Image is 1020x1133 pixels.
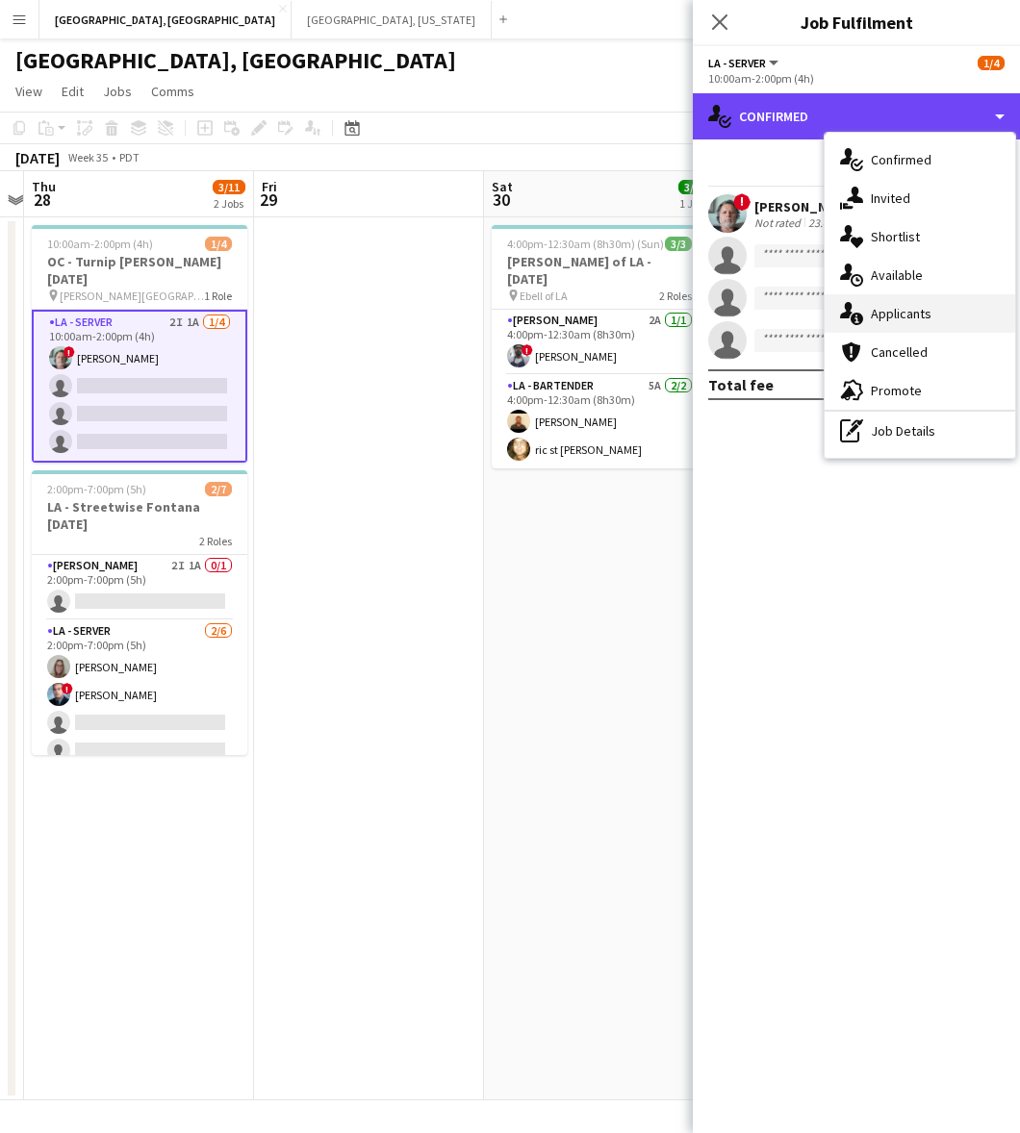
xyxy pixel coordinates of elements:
[8,79,50,104] a: View
[825,256,1015,294] div: Available
[708,56,766,70] span: LA - Server
[708,71,1005,86] div: 10:00am-2:00pm (4h)
[32,310,247,463] app-card-role: LA - Server2I1A1/410:00am-2:00pm (4h)![PERSON_NAME]
[825,179,1015,217] div: Invited
[103,83,132,100] span: Jobs
[292,1,492,38] button: [GEOGRAPHIC_DATA], [US_STATE]
[693,10,1020,35] h3: Job Fulfilment
[47,237,153,251] span: 10:00am-2:00pm (4h)
[507,237,664,251] span: 4:00pm-12:30am (8h30m) (Sun)
[754,198,868,215] div: [PERSON_NAME]
[54,79,91,104] a: Edit
[259,189,277,211] span: 29
[825,140,1015,179] div: Confirmed
[262,178,277,195] span: Fri
[32,178,56,195] span: Thu
[64,150,112,164] span: Week 35
[32,555,247,620] app-card-role: [PERSON_NAME]2I1A0/12:00pm-7:00pm (5h)
[678,180,705,194] span: 3/3
[32,225,247,463] app-job-card: 10:00am-2:00pm (4h)1/4OC - Turnip [PERSON_NAME] [DATE] [PERSON_NAME][GEOGRAPHIC_DATA]1 RoleLA - S...
[39,1,292,38] button: [GEOGRAPHIC_DATA], [GEOGRAPHIC_DATA]
[204,289,232,303] span: 1 Role
[29,189,56,211] span: 28
[213,180,245,194] span: 3/11
[825,333,1015,371] div: Cancelled
[205,482,232,496] span: 2/7
[825,294,1015,333] div: Applicants
[708,56,781,70] button: LA - Server
[143,79,202,104] a: Comms
[804,215,845,230] div: 23.4mi
[32,620,247,825] app-card-role: LA - Server2/62:00pm-7:00pm (5h)[PERSON_NAME]![PERSON_NAME]
[47,482,146,496] span: 2:00pm-7:00pm (5h)
[825,217,1015,256] div: Shortlist
[214,196,244,211] div: 2 Jobs
[492,225,707,468] app-job-card: 4:00pm-12:30am (8h30m) (Sun)3/3[PERSON_NAME] of LA - [DATE] Ebell of LA2 Roles[PERSON_NAME]2A1/14...
[64,346,75,358] span: !
[492,375,707,468] app-card-role: LA - Bartender5A2/24:00pm-12:30am (8h30m)[PERSON_NAME]ric st [PERSON_NAME]
[679,196,704,211] div: 1 Job
[32,470,247,755] app-job-card: 2:00pm-7:00pm (5h)2/7LA - Streetwise Fontana [DATE]2 Roles[PERSON_NAME]2I1A0/12:00pm-7:00pm (5h) ...
[15,83,42,100] span: View
[15,148,60,167] div: [DATE]
[32,253,247,288] h3: OC - Turnip [PERSON_NAME] [DATE]
[492,310,707,375] app-card-role: [PERSON_NAME]2A1/14:00pm-12:30am (8h30m)![PERSON_NAME]
[825,371,1015,410] div: Promote
[520,289,568,303] span: Ebell of LA
[119,150,140,164] div: PDT
[199,534,232,548] span: 2 Roles
[978,56,1005,70] span: 1/4
[754,215,804,230] div: Not rated
[32,498,247,533] h3: LA - Streetwise Fontana [DATE]
[492,253,707,288] h3: [PERSON_NAME] of LA - [DATE]
[60,289,204,303] span: [PERSON_NAME][GEOGRAPHIC_DATA]
[522,344,533,356] span: !
[205,237,232,251] span: 1/4
[665,237,692,251] span: 3/3
[95,79,140,104] a: Jobs
[708,375,774,394] div: Total fee
[62,683,73,694] span: !
[659,289,692,303] span: 2 Roles
[492,178,513,195] span: Sat
[693,93,1020,139] div: Confirmed
[15,46,456,75] h1: [GEOGRAPHIC_DATA], [GEOGRAPHIC_DATA]
[825,412,1015,450] div: Job Details
[489,189,513,211] span: 30
[733,193,751,211] span: !
[62,83,84,100] span: Edit
[151,83,194,100] span: Comms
